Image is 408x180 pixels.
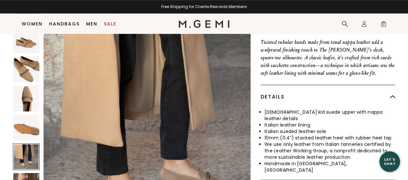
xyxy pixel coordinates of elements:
[264,128,395,135] li: Italian sueded leather sole
[179,20,229,28] img: M.Gemi
[13,115,39,141] img: The Brenda
[86,21,97,26] a: Men
[264,160,395,173] li: Handmade in [GEOGRAPHIC_DATA], [GEOGRAPHIC_DATA]
[379,157,400,166] div: Let's Chat
[261,85,395,109] div: Details
[264,109,395,122] li: [DEMOGRAPHIC_DATA] kid suede upper with nappa leather details
[13,27,39,53] img: The Brenda
[104,21,116,26] a: Sale
[13,56,39,82] img: The Brenda
[49,21,80,26] a: Handbags
[261,38,395,77] p: Twisted tubular bands made from tonal nappa leather add a sculptural finishing touch to The [PERS...
[22,21,43,26] a: Women
[380,22,387,28] span: 0
[13,85,39,111] img: The Brenda
[264,135,395,141] li: 10mm (0.4”) stacked leather heel with rubber heel tap
[264,122,395,128] li: Italian leather lining
[264,141,395,160] li: We use only leather from Italian tanneries certified by the Leather Working Group, a nonprofit de...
